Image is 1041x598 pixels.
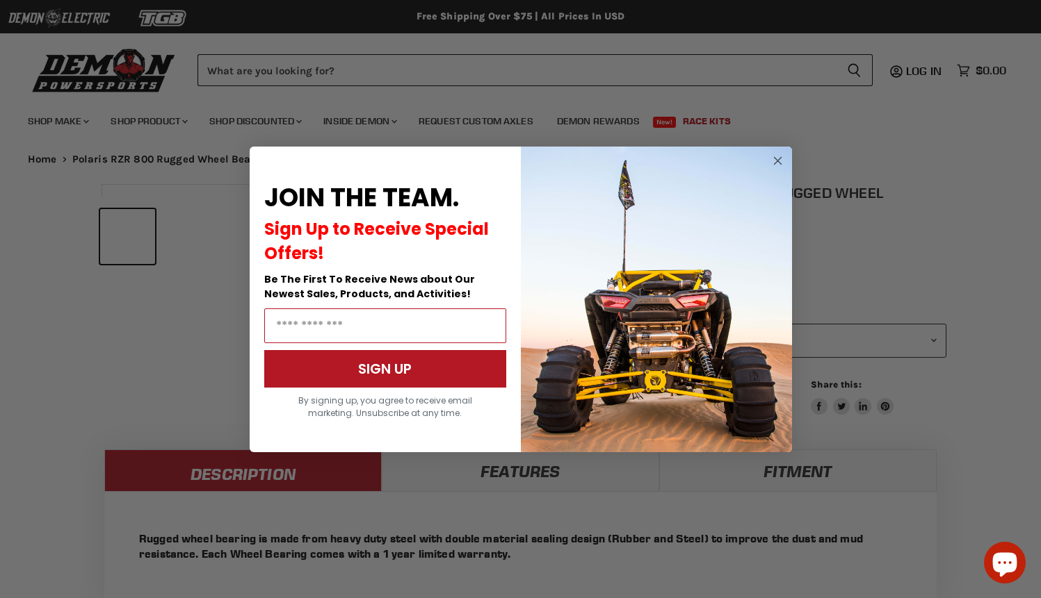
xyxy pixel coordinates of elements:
[264,308,506,343] input: Email Address
[769,152,786,169] button: Close dialog
[521,147,792,452] img: a9095488-b6e7-41ba-879d-588abfab540b.jpeg
[264,272,475,301] span: Be The First To Receive News about Our Newest Sales, Products, and Activities!
[980,542,1030,587] inbox-online-store-chat: Shopify online store chat
[264,180,459,215] span: JOIN THE TEAM.
[264,350,506,388] button: SIGN UP
[264,217,489,265] span: Sign Up to Receive Special Offers!
[298,394,472,419] span: By signing up, you agree to receive email marketing. Unsubscribe at any time.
